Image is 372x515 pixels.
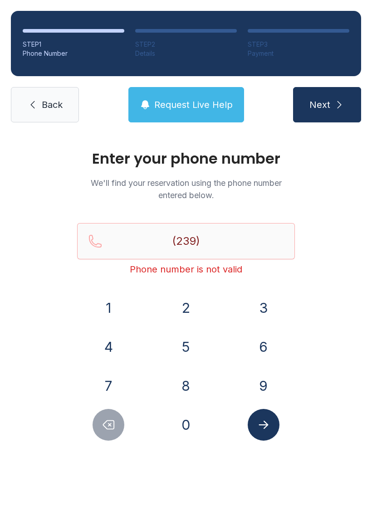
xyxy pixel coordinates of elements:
button: 6 [248,331,279,363]
div: Details [135,49,237,58]
span: Back [42,98,63,111]
button: Delete number [93,409,124,441]
button: 9 [248,370,279,402]
div: STEP 3 [248,40,349,49]
button: 5 [170,331,202,363]
button: 1 [93,292,124,324]
button: 4 [93,331,124,363]
input: Reservation phone number [77,223,295,259]
button: 3 [248,292,279,324]
button: 7 [93,370,124,402]
div: Phone number is not valid [77,263,295,276]
p: We'll find your reservation using the phone number entered below. [77,177,295,201]
button: 2 [170,292,202,324]
span: Request Live Help [154,98,233,111]
button: 0 [170,409,202,441]
h1: Enter your phone number [77,151,295,166]
button: Submit lookup form [248,409,279,441]
div: Payment [248,49,349,58]
button: 8 [170,370,202,402]
div: Phone Number [23,49,124,58]
div: STEP 1 [23,40,124,49]
div: STEP 2 [135,40,237,49]
span: Next [309,98,330,111]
